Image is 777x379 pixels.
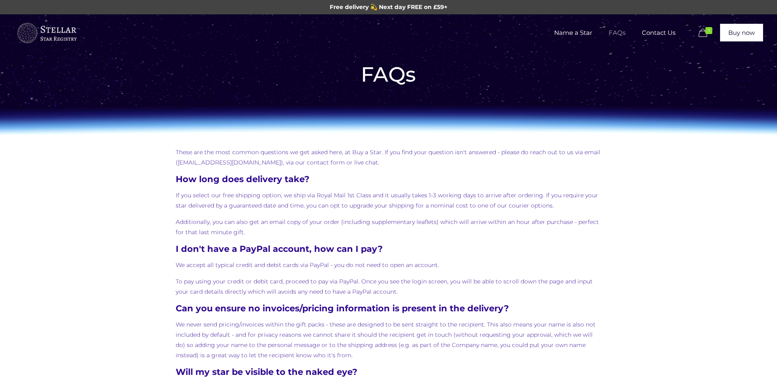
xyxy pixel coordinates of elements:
[16,14,77,51] a: Buy a Star
[634,14,684,51] a: Contact Us
[176,64,601,86] h1: FAQs
[546,21,600,45] span: Name a Star
[705,27,712,34] span: 1
[176,174,601,184] h4: How long does delivery take?
[696,28,716,38] a: 1
[176,147,601,168] p: These are the most common questions we get asked here, at Buy a Star. If you find your question i...
[176,244,601,254] h4: I don't have a PayPal account, how can I pay?
[600,21,634,45] span: FAQs
[176,190,601,211] p: If you select our free shipping option, we ship via Royal Mail 1st Class and it usually takes 1-3...
[546,14,600,51] a: Name a Star
[720,24,763,41] a: Buy now
[600,14,634,51] a: FAQs
[330,3,447,11] span: Free delivery 💫 Next day FREE on £59+
[176,367,601,377] h4: Will my star be visible to the naked eye?
[176,260,601,270] p: We accept all typical credit and debit cards via PayPal - you do not need to open an account.
[176,276,601,297] p: To pay using your credit or debit card, proceed to pay via PayPal. Once you see the login screen,...
[176,303,601,313] h4: Can you ensure no invoices/pricing information is present in the delivery?
[176,320,601,361] p: We never send pricing/invoices within the gift packs - these are designed to be sent straight to ...
[634,21,684,45] span: Contact Us
[16,21,77,46] img: buyastar-logo-transparent
[176,217,601,237] p: Additionally, you can also get an email copy of your order (including supplementary leaflets) whi...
